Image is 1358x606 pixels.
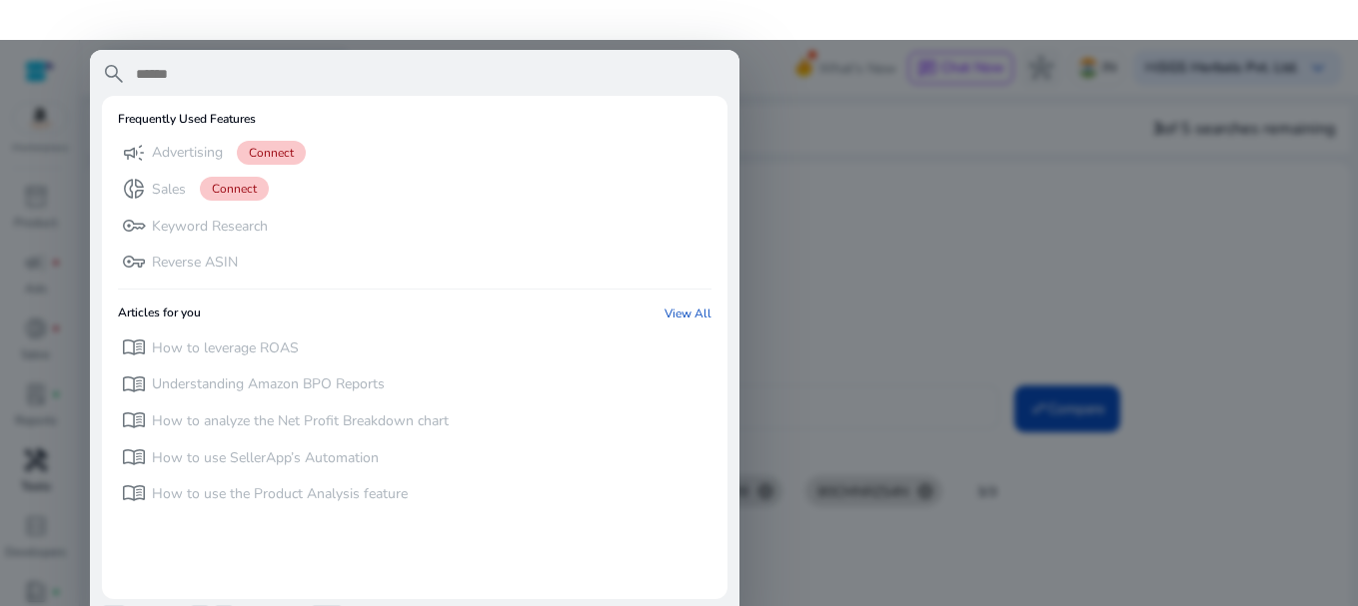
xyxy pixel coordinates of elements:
[665,305,711,321] a: View All
[118,305,201,321] h6: Articles for you
[237,141,306,165] span: Connect
[122,408,146,432] span: menu_book
[122,214,146,238] span: key
[152,253,238,273] p: Reverse ASIN
[152,411,449,431] p: How to analyze the Net Profit Breakdown chart
[122,335,146,359] span: menu_book
[200,177,269,201] span: Connect
[122,445,146,469] span: menu_book
[122,177,146,201] span: donut_small
[102,62,126,86] span: search
[122,481,146,505] span: menu_book
[122,141,146,165] span: campaign
[122,372,146,396] span: menu_book
[122,250,146,274] span: vpn_key
[118,112,256,126] h6: Frequently Used Features
[152,143,223,163] p: Advertising
[152,338,299,358] p: How to leverage ROAS
[152,448,379,468] p: How to use SellerApp’s Automation
[152,217,268,237] p: Keyword Research
[152,180,186,200] p: Sales
[152,484,408,504] p: How to use the Product Analysis feature
[152,374,385,394] p: Understanding Amazon BPO Reports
